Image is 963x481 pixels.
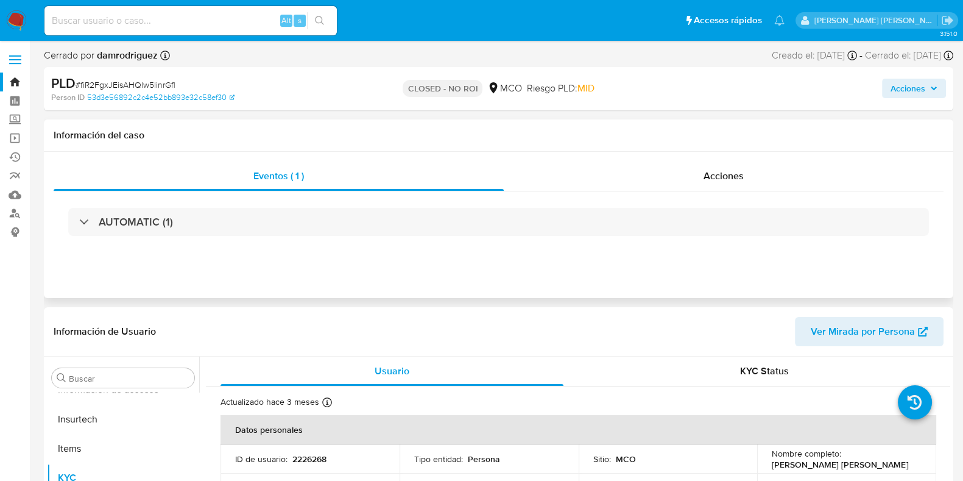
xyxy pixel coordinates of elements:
th: Datos personales [220,415,936,444]
div: Cerrado el: [DATE] [865,49,953,62]
p: juan.montanobonaga@mercadolibre.com.co [814,15,937,26]
button: Insurtech [47,405,199,434]
button: search-icon [307,12,332,29]
button: Items [47,434,199,463]
a: 53d3e56892c2c4e52bb893e32c58ef30 [87,92,235,103]
button: Buscar [57,373,66,383]
span: Acciones [891,79,925,98]
input: Buscar usuario o caso... [44,13,337,29]
b: damrodriguez [94,48,158,62]
h1: Información de Usuario [54,326,156,338]
p: 2226268 [292,454,326,465]
div: MCO [487,82,521,95]
span: MID [577,81,594,95]
span: Accesos rápidos [694,14,762,27]
a: Notificaciones [774,15,785,26]
input: Buscar [69,373,189,384]
p: ID de usuario : [235,454,287,465]
b: Person ID [51,92,85,103]
span: - [859,49,862,62]
button: Acciones [882,79,946,98]
h1: Información del caso [54,129,944,141]
span: Eventos ( 1 ) [253,169,304,183]
span: Acciones [704,169,744,183]
p: [PERSON_NAME] [PERSON_NAME] [772,459,908,470]
span: Usuario [375,364,409,378]
p: MCO [616,454,636,465]
p: Nombre completo : [772,448,841,459]
span: # fiR2FgxJEisAHQlw5linrGfl [76,79,175,91]
p: Actualizado hace 3 meses [220,396,319,408]
p: Persona [468,454,500,465]
p: CLOSED - NO ROI [403,80,482,97]
span: Ver Mirada por Persona [811,317,915,346]
h3: AUTOMATIC (1) [99,215,173,229]
span: Riesgo PLD: [526,82,594,95]
span: Alt [281,15,291,26]
p: Sitio : [593,454,611,465]
span: s [298,15,302,26]
a: Salir [941,14,954,27]
div: Creado el: [DATE] [772,49,857,62]
b: PLD [51,73,76,93]
span: Cerrado por [44,49,158,62]
div: AUTOMATIC (1) [68,208,929,236]
span: KYC Status [740,364,789,378]
button: Ver Mirada por Persona [795,317,944,346]
p: Tipo entidad : [414,454,463,465]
